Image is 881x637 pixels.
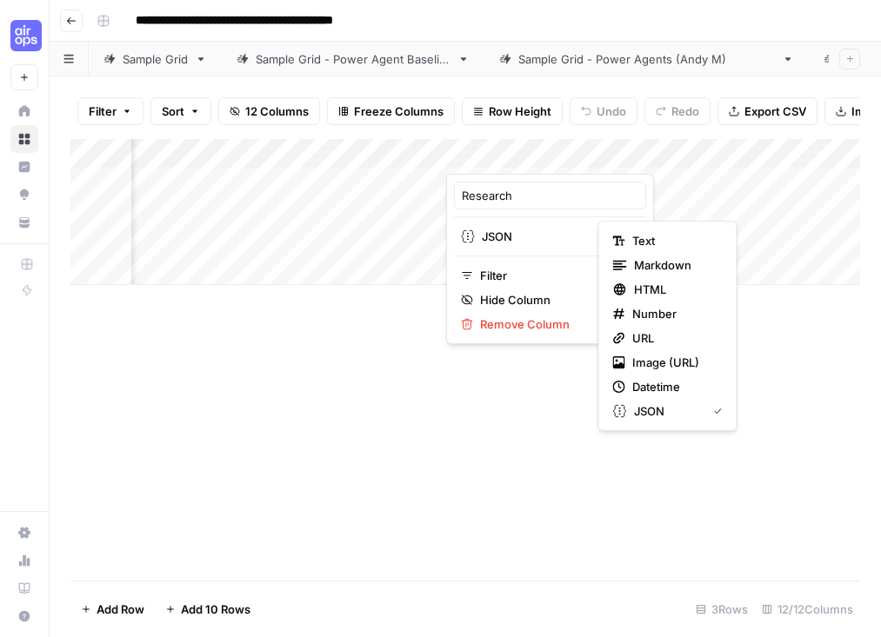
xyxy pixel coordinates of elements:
span: URL [632,329,716,347]
span: Markdown [634,256,716,274]
span: Text [632,232,716,249]
span: JSON [482,228,615,245]
span: HTML [634,281,716,298]
span: JSON [634,402,700,420]
span: Datetime [632,378,716,395]
span: Number [632,305,716,322]
span: Image (URL) [632,354,716,371]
